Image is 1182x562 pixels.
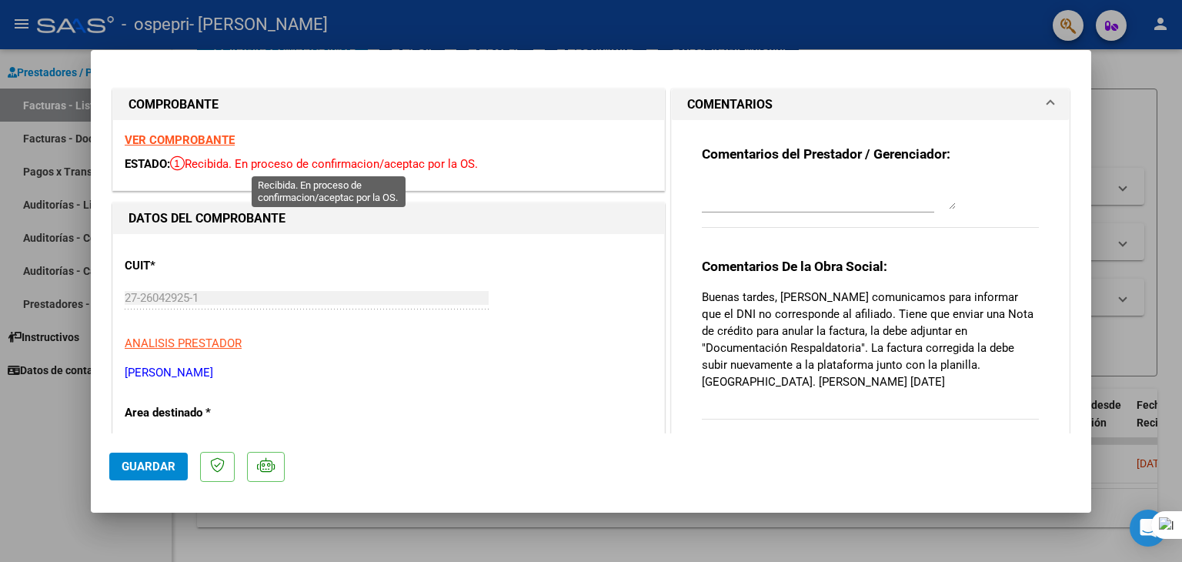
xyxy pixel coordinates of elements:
[125,157,170,171] span: ESTADO:
[170,157,478,171] span: Recibida. En proceso de confirmacion/aceptac por la OS.
[702,289,1039,390] p: Buenas tardes, [PERSON_NAME] comunicamos para informar que el DNI no corresponde al afiliado. Tie...
[702,146,950,162] strong: Comentarios del Prestador / Gerenciador:
[125,364,653,382] p: [PERSON_NAME]
[125,404,283,422] p: Area destinado *
[129,211,285,226] strong: DATOS DEL COMPROBANTE
[672,120,1069,460] div: COMENTARIOS
[1130,510,1167,547] div: Open Intercom Messenger
[125,336,242,350] span: ANALISIS PRESTADOR
[125,133,235,147] a: VER COMPROBANTE
[125,257,283,275] p: CUIT
[687,95,773,114] h1: COMENTARIOS
[122,460,175,473] span: Guardar
[129,97,219,112] strong: COMPROBANTE
[702,259,887,274] strong: Comentarios De la Obra Social:
[672,89,1069,120] mat-expansion-panel-header: COMENTARIOS
[109,453,188,480] button: Guardar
